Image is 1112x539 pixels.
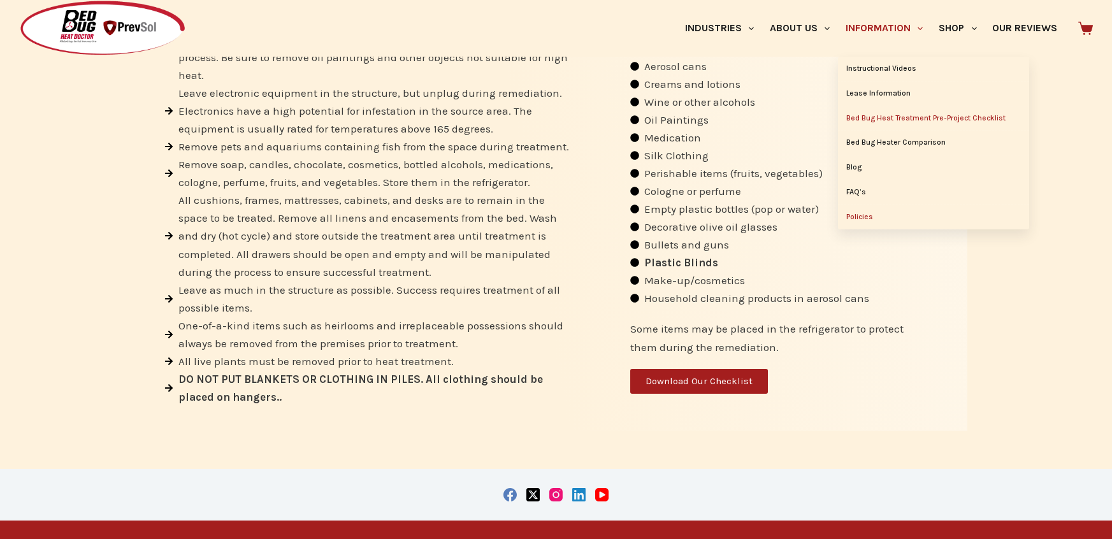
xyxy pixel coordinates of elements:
[838,106,1029,131] a: Bed Bug Heat Treatment Pre-Project Checklist
[503,488,517,501] a: Facebook
[175,138,569,155] span: Remove pets and aquariums containing fish from the space during treatment.
[178,373,543,403] strong: DO NOT PUT BLANKETS OR CLOTHING IN PILES. All clothing should be placed on hangers..
[641,218,777,236] span: Decorative olive oil glasses
[526,488,540,501] a: X (Twitter)
[175,281,574,317] span: Leave as much in the structure as possible. Success requires treatment of all possible items.
[641,111,709,129] span: Oil Paintings
[175,317,574,352] span: One-of-a-kind items such as heirlooms and irreplaceable possessions should always be removed from...
[641,164,823,182] span: Perishable items (fruits, vegetables)
[10,5,48,43] button: Open LiveChat chat widget
[644,256,718,269] strong: Plastic Blinds
[641,75,740,93] span: Creams and lotions
[641,147,709,164] span: Silk Clothing
[838,180,1029,205] a: FAQ’s
[641,271,745,289] span: Make-up/cosmetics
[641,289,869,307] span: Household cleaning products in aerosol cans
[630,320,930,356] div: Some items may be placed in the refrigerator to protect them during the remediation.
[641,93,755,111] span: Wine or other alcohols
[641,57,707,75] span: Aerosol cans
[641,200,819,218] span: Empty plastic bottles (pop or water)
[646,377,753,386] span: Download Our Checklist
[175,84,574,138] span: Leave electronic equipment in the structure, but unplug during remediation. Electronics have a hi...
[641,182,741,200] span: Cologne or perfume
[838,57,1029,81] a: Instructional Videos
[175,155,574,191] span: Remove soap, candles, chocolate, cosmetics, bottled alcohols, medications, cologne, perfume, frui...
[595,488,609,501] a: YouTube
[838,131,1029,155] a: Bed Bug Heater Comparison
[175,352,454,370] span: All live plants must be removed prior to heat treatment.
[641,236,729,254] span: Bullets and guns
[641,129,701,147] span: Medication
[175,191,574,280] span: All cushions, frames, mattresses, cabinets, and desks are to remain in the space to be treated. R...
[838,82,1029,106] a: Lease Information
[630,369,768,394] a: Download Our Checklist
[838,155,1029,180] a: Blog
[572,488,586,501] a: LinkedIn
[838,205,1029,229] a: Policies
[549,488,563,501] a: Instagram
